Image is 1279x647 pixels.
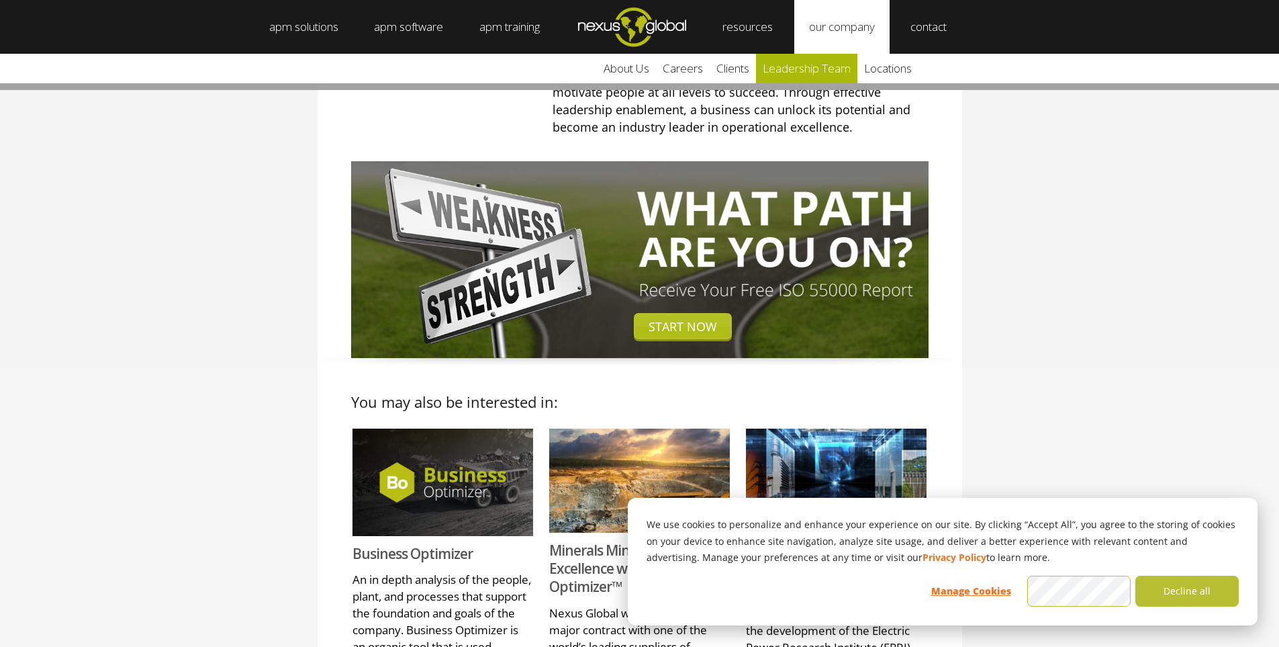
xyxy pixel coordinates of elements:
[318,358,962,367] img: shadow spacer
[656,54,710,83] a: careers
[1135,576,1239,607] button: Decline all
[919,576,1023,607] button: Manage Cookies
[756,54,857,83] a: leadership team
[922,550,986,566] a: Privacy Policy
[352,429,533,535] img: feat_image3-1
[634,313,732,339] a: START NOW
[857,54,918,83] a: locations
[549,541,728,597] a: Minerals Mining Operational Excellence with Business Optimizer™
[549,429,730,533] img: Minerals Mining Operational Excellence with Business Optimizer
[746,429,927,533] img: EPRI EAM_CMMS
[318,394,962,410] h2: You may also be interested in:
[647,517,1239,566] p: We use cookies to personalize and enhance your experience on our site. By clicking “Accept All”, ...
[553,49,916,135] span: At the core of APM, Nexus Global’s Leadership Domain supports proven change management best pract...
[352,544,473,563] a: Business Optimizer
[634,173,915,302] img: what-path-text-low-1
[597,54,656,83] a: about us
[1027,576,1131,607] button: Accept all
[710,54,756,83] a: clients
[365,161,620,358] img: weakness-strength-sign-low
[628,498,1258,626] div: Cookie banner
